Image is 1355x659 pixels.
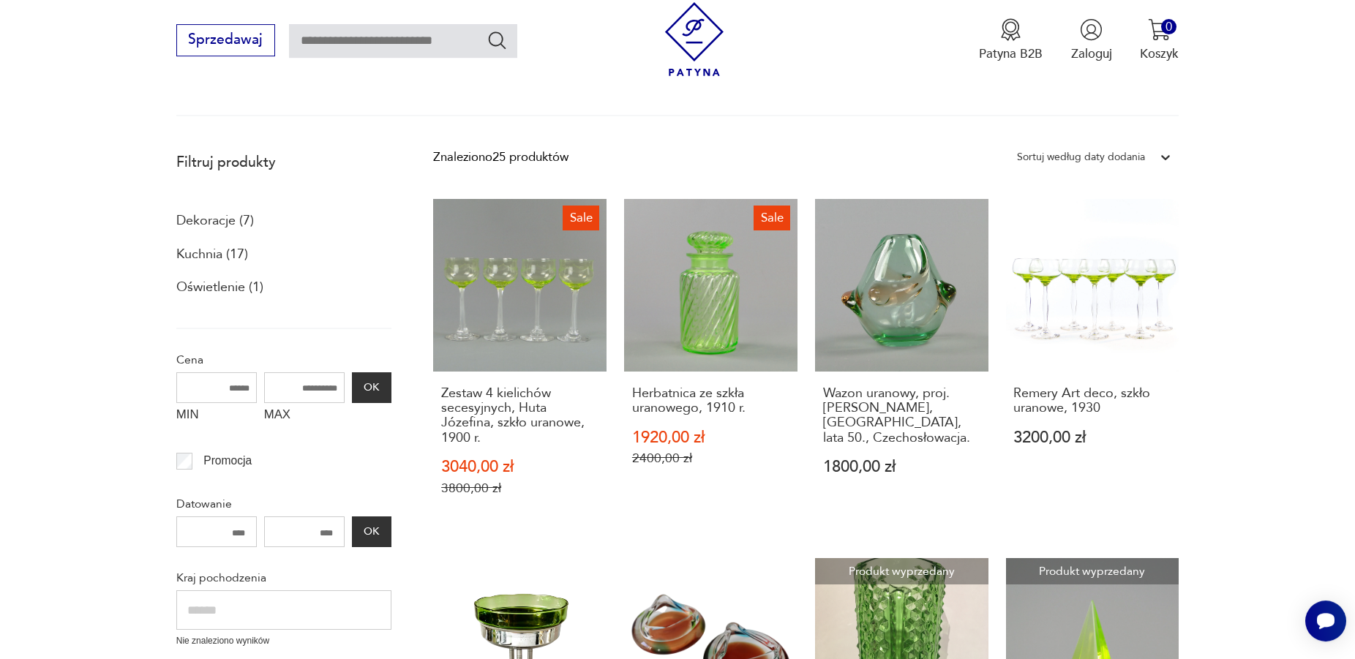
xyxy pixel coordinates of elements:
h3: Wazon uranowy, proj. [PERSON_NAME], [GEOGRAPHIC_DATA], lata 50., Czechosłowacja. [823,386,980,446]
a: Kuchnia (17) [176,242,248,267]
p: Nie znaleziono wyników [176,634,391,648]
p: 2400,00 zł [632,451,789,466]
p: Patyna B2B [979,45,1043,62]
p: Datowanie [176,494,391,513]
h3: Zestaw 4 kielichów secesyjnych, Huta Józefina, szkło uranowe, 1900 r. [441,386,598,446]
button: Szukaj [487,29,508,50]
img: Ikonka użytkownika [1080,18,1103,41]
a: Oświetlenie (1) [176,275,263,300]
label: MIN [176,403,257,431]
a: Ikona medaluPatyna B2B [979,18,1043,62]
p: Zaloguj [1071,45,1112,62]
img: Patyna - sklep z meblami i dekoracjami vintage [658,2,732,76]
p: 3040,00 zł [441,459,598,475]
button: Zaloguj [1071,18,1112,62]
div: Sortuj według daty dodania [1017,148,1145,167]
button: OK [352,372,391,403]
img: Ikona medalu [999,18,1022,41]
label: MAX [264,403,345,431]
p: Kraj pochodzenia [176,568,391,587]
p: Cena [176,350,391,369]
button: Sprzedawaj [176,24,275,56]
p: 1920,00 zł [632,430,789,445]
h3: Remery Art deco, szkło uranowe, 1930 [1013,386,1171,416]
button: 0Koszyk [1140,18,1179,62]
iframe: Smartsupp widget button [1305,600,1346,641]
a: Dekoracje (7) [176,208,254,233]
a: SaleZestaw 4 kielichów secesyjnych, Huta Józefina, szkło uranowe, 1900 r.Zestaw 4 kielichów seces... [433,199,607,530]
h1: szkło uranowe [176,62,341,87]
img: Ikona koszyka [1148,18,1171,41]
p: Promocja [203,451,252,470]
p: Filtruj produkty [176,153,391,172]
p: 3800,00 zł [441,481,598,496]
a: Remery Art deco, szkło uranowe, 1930Remery Art deco, szkło uranowe, 19303200,00 zł [1006,199,1179,530]
p: 3200,00 zł [1013,430,1171,445]
div: Znaleziono 25 produktów [433,148,568,167]
a: SaleHerbatnica ze szkła uranowego, 1910 r.Herbatnica ze szkła uranowego, 1910 r.1920,00 zł2400,00 zł [624,199,797,530]
div: 0 [1161,19,1176,34]
p: Koszyk [1140,45,1179,62]
p: 1800,00 zł [823,459,980,475]
a: Wazon uranowy, proj. Jan Kotik, Skroldovice, lata 50., Czechosłowacja.Wazon uranowy, proj. [PERSO... [815,199,988,530]
a: Sprzedawaj [176,35,275,47]
button: Patyna B2B [979,18,1043,62]
h3: Herbatnica ze szkła uranowego, 1910 r. [632,386,789,416]
button: OK [352,516,391,547]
